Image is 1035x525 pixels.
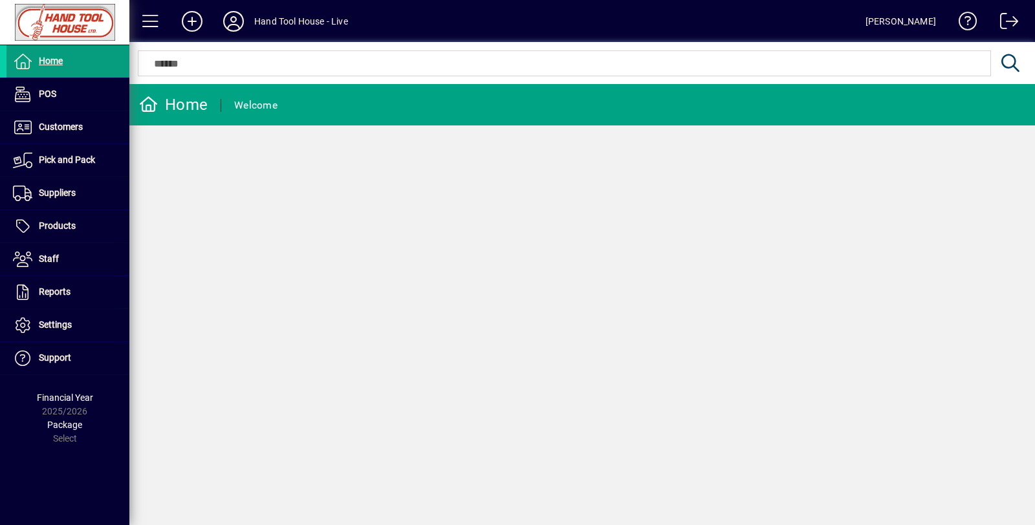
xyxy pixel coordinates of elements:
[39,319,72,330] span: Settings
[6,78,129,111] a: POS
[39,220,76,231] span: Products
[234,95,278,116] div: Welcome
[171,10,213,33] button: Add
[6,210,129,242] a: Products
[39,253,59,264] span: Staff
[990,3,1019,45] a: Logout
[139,94,208,115] div: Home
[39,286,71,297] span: Reports
[254,11,348,32] div: Hand Tool House - Live
[6,111,129,144] a: Customers
[6,342,129,374] a: Support
[866,11,936,32] div: [PERSON_NAME]
[47,420,82,430] span: Package
[6,243,129,275] a: Staff
[39,155,95,165] span: Pick and Pack
[39,56,63,66] span: Home
[949,3,977,45] a: Knowledge Base
[6,177,129,209] a: Suppliers
[37,392,93,403] span: Financial Year
[39,89,56,99] span: POS
[39,122,83,132] span: Customers
[39,187,76,198] span: Suppliers
[39,352,71,363] span: Support
[6,309,129,341] a: Settings
[213,10,254,33] button: Profile
[6,276,129,308] a: Reports
[6,144,129,177] a: Pick and Pack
